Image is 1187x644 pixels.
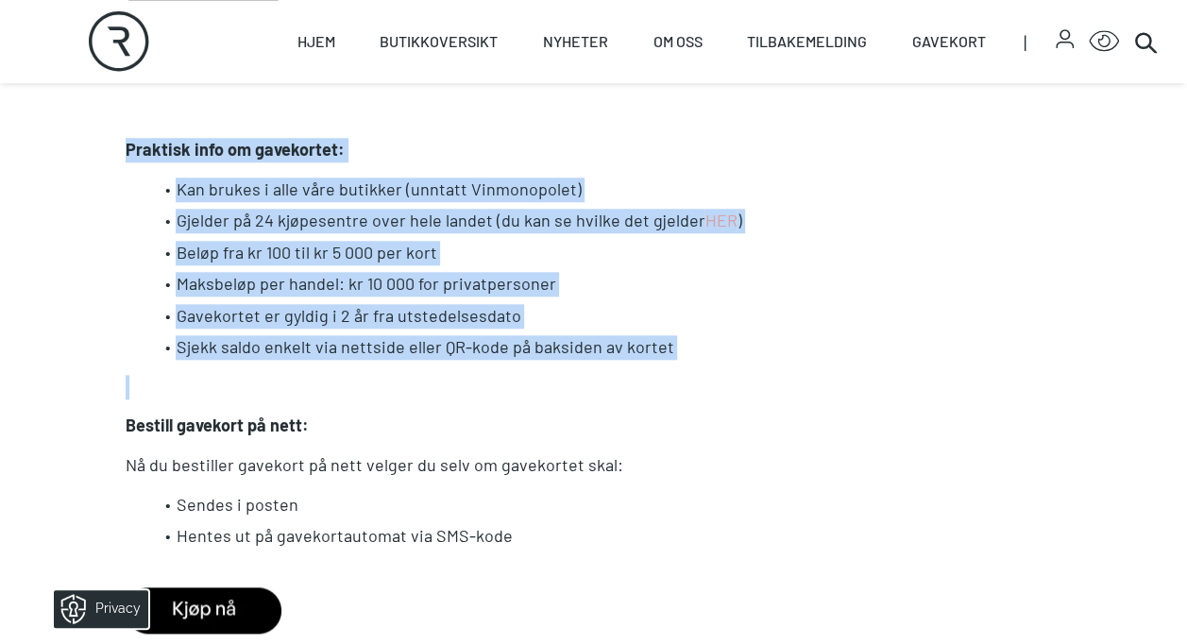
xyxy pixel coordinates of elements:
[126,415,309,435] strong: Bestill gavekort på nett:
[704,210,737,230] a: HER
[19,584,173,635] iframe: Manage Preferences
[151,493,1062,517] li: Sendes i posten
[1089,26,1119,57] button: Open Accessibility Menu
[151,241,1062,265] li: Beløp fra kr 100 til kr 5 000 per kort
[126,587,281,634] img: CIEEEEcaFWNtc19pbmxpbmVfYXR0YWNobWVudCIWb0FrOHJFRlJlbVV1akJxU0F5Y2tVZzi-6NpHMjz-_d7cP1fFUuvP_qIt2Q
[151,178,1062,202] li: Kan brukes i alle våre butikker (unntatt Vinmonopolet)
[126,139,345,160] strong: Praktisk info om gavekortet:
[151,335,1062,360] li: Sjekk saldo enkelt via nettside eller QR-kode på baksiden av kortet
[126,453,1062,478] p: Nå du bestiller gavekort på nett velger du selv om gavekortet skal:
[151,272,1062,297] li: Maksbeløp per handel: kr 10 000 for privatpersoner
[151,209,1062,233] li: Gjelder på 24 kjøpesentre over hele landet (du kan se hvilke det gjelder )
[151,304,1062,329] li: Gavekortet er gyldig i 2 år fra utstedelsesdato
[151,524,1062,549] li: Hentes ut på gavekortautomat via SMS-kode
